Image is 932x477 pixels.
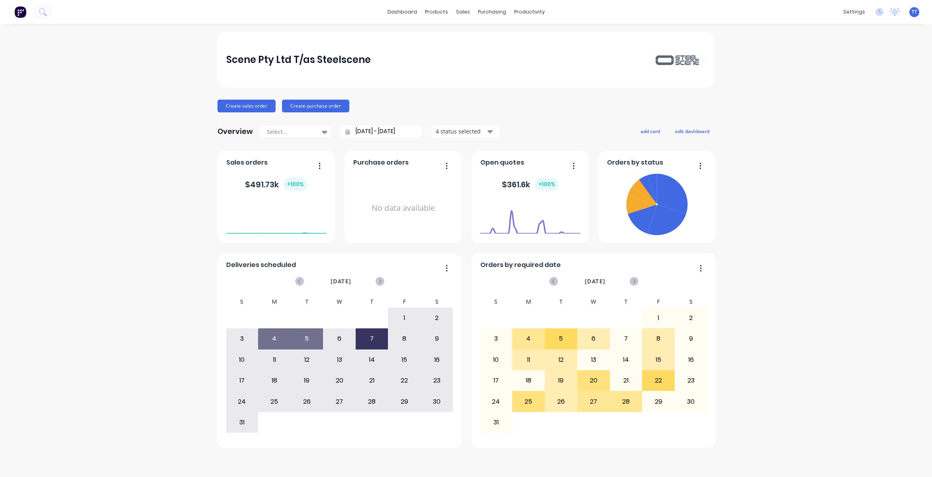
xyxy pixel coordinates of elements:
[610,371,642,391] div: 21
[480,412,512,432] div: 31
[356,350,388,370] div: 14
[284,178,307,191] div: + 100 %
[474,6,510,18] div: purchasing
[578,371,609,391] div: 20
[384,6,421,18] a: dashboard
[291,296,323,308] div: T
[577,296,610,308] div: W
[421,296,453,308] div: S
[282,100,349,112] button: Create purchase order
[323,329,355,349] div: 6
[436,127,486,135] div: 4 status selected
[226,260,296,270] span: Deliveries scheduled
[480,260,561,270] span: Orders by required date
[502,178,558,191] div: $ 361.6k
[226,296,258,308] div: S
[675,350,707,370] div: 16
[610,329,642,349] div: 7
[226,391,258,411] div: 24
[675,329,707,349] div: 9
[353,158,409,167] span: Purchase orders
[258,296,291,308] div: M
[356,296,388,308] div: T
[258,371,290,391] div: 18
[480,296,513,308] div: S
[388,391,420,411] div: 29
[535,178,558,191] div: + 100 %
[291,391,323,411] div: 26
[642,329,674,349] div: 8
[635,126,665,136] button: add card
[323,296,356,308] div: W
[226,412,258,432] div: 31
[512,296,545,308] div: M
[388,329,420,349] div: 8
[513,329,544,349] div: 4
[545,296,578,308] div: T
[480,329,512,349] div: 3
[388,371,420,391] div: 22
[452,6,474,18] div: sales
[607,158,663,167] span: Orders by status
[578,391,609,411] div: 27
[675,391,707,411] div: 30
[356,329,388,349] div: 7
[226,158,268,167] span: Sales orders
[14,6,26,18] img: Factory
[510,6,549,18] div: productivity
[421,329,453,349] div: 9
[291,371,323,391] div: 19
[585,277,605,286] span: [DATE]
[545,350,577,370] div: 12
[258,391,290,411] div: 25
[480,371,512,391] div: 17
[513,371,544,391] div: 18
[421,350,453,370] div: 16
[578,350,609,370] div: 13
[226,52,371,68] div: Scene Pty Ltd T/as Steelscene
[545,329,577,349] div: 5
[331,277,351,286] span: [DATE]
[650,53,706,67] img: Scene Pty Ltd T/as Steelscene
[356,391,388,411] div: 28
[642,308,674,328] div: 1
[675,371,707,391] div: 23
[421,391,453,411] div: 30
[388,350,420,370] div: 15
[642,350,674,370] div: 15
[480,158,524,167] span: Open quotes
[642,391,674,411] div: 29
[356,371,388,391] div: 21
[388,308,420,328] div: 1
[258,329,290,349] div: 4
[912,8,917,16] span: TT
[217,124,253,139] div: Overview
[675,296,707,308] div: S
[388,296,421,308] div: F
[610,296,642,308] div: T
[480,350,512,370] div: 10
[226,350,258,370] div: 10
[480,391,512,411] div: 24
[291,350,323,370] div: 12
[513,350,544,370] div: 11
[431,126,499,137] button: 4 status selected
[545,371,577,391] div: 19
[610,350,642,370] div: 14
[323,350,355,370] div: 13
[323,371,355,391] div: 20
[353,171,453,246] div: No data available
[675,308,707,328] div: 2
[421,371,453,391] div: 23
[421,308,453,328] div: 2
[642,371,674,391] div: 22
[513,391,544,411] div: 25
[258,350,290,370] div: 11
[610,391,642,411] div: 28
[226,329,258,349] div: 3
[578,329,609,349] div: 6
[323,391,355,411] div: 27
[291,329,323,349] div: 5
[245,178,307,191] div: $ 491.73k
[839,6,869,18] div: settings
